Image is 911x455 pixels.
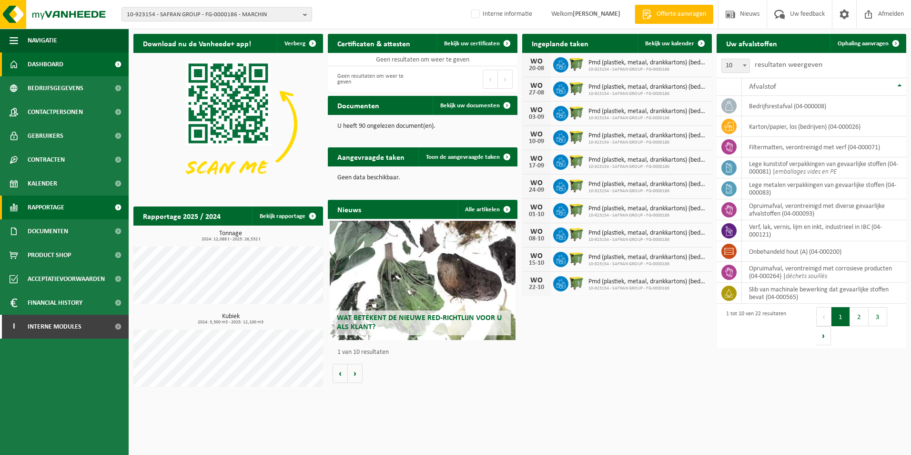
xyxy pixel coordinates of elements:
[138,320,323,325] span: 2024: 3,300 m3 - 2025: 12,100 m3
[444,41,500,47] span: Bekijk uw certificaten
[568,202,585,218] img: WB-1100-HPE-GN-51
[28,148,65,172] span: Contracten
[527,236,546,242] div: 08-10
[588,115,707,121] span: 10-923154 - SAFRAN GROUP - FG-0000186
[775,168,837,176] i: emballages vides en PE
[28,315,81,339] span: Interne modules
[742,157,906,178] td: lege kunststof verpakkingen van gevaarlijke stoffen (04-000081) |
[645,41,694,47] span: Bekijk uw kalender
[850,307,869,326] button: 2
[638,34,711,53] a: Bekijk uw kalender
[527,260,546,267] div: 15-10
[721,306,786,346] div: 1 tot 10 van 22 resultaten
[831,307,850,326] button: 1
[654,10,709,19] span: Offerte aanvragen
[457,200,516,219] a: Alle artikelen
[527,179,546,187] div: WO
[755,61,822,69] label: resultaten weergeven
[742,199,906,220] td: opruimafval, verontreinigd met diverse gevaarlijke afvalstoffen (04-000093)
[588,213,707,218] span: 10-923154 - SAFRAN GROUP - FG-0000186
[328,34,420,52] h2: Certificaten & attesten
[133,53,323,196] img: Download de VHEPlus App
[527,204,546,211] div: WO
[522,34,598,52] h2: Ingeplande taken
[568,177,585,194] img: WB-1100-HPE-GN-51
[328,53,517,66] td: Geen resultaten om weer te geven
[28,196,64,219] span: Rapportage
[527,252,546,260] div: WO
[28,219,68,243] span: Documenten
[830,34,905,53] a: Ophaling aanvragen
[568,153,585,169] img: WB-1100-HPE-GN-51
[588,254,707,261] span: Pmd (plastiek, metaal, drankkartons) (bedrijven)
[483,70,498,89] button: Previous
[337,349,513,356] p: 1 van 10 resultaten
[588,108,707,115] span: Pmd (plastiek, metaal, drankkartons) (bedrijven)
[527,65,546,72] div: 20-08
[588,261,707,267] span: 10-923154 - SAFRAN GROUP - FG-0000186
[742,137,906,157] td: filtermatten, verontreinigd met verf (04-000071)
[527,114,546,121] div: 03-09
[588,132,707,140] span: Pmd (plastiek, metaal, drankkartons) (bedrijven)
[337,123,508,130] p: U heeft 90 ongelezen document(en).
[527,82,546,90] div: WO
[328,147,414,166] h2: Aangevraagde taken
[28,100,83,124] span: Contactpersonen
[527,155,546,163] div: WO
[527,277,546,284] div: WO
[527,211,546,218] div: 01-10
[433,96,516,115] a: Bekijk uw documenten
[348,364,363,383] button: Volgende
[749,83,776,91] span: Afvalstof
[588,229,707,237] span: Pmd (plastiek, metaal, drankkartons) (bedrijven)
[527,187,546,194] div: 24-09
[786,273,827,280] i: déchets souillés
[138,313,323,325] h3: Kubiek
[527,58,546,65] div: WO
[588,59,707,67] span: Pmd (plastiek, metaal, drankkartons) (bedrijven)
[742,283,906,304] td: slib van machinale bewerking dat gevaarlijke stoffen bevat (04-000565)
[133,207,230,225] h2: Rapportage 2025 / 2024
[568,56,585,72] img: WB-1100-HPE-GN-51
[337,314,502,331] span: Wat betekent de nieuwe RED-richtlijn voor u als klant?
[742,262,906,283] td: opruimafval, verontreinigd met corrosieve producten (04-000264) |
[742,241,906,262] td: onbehandeld hout (A) (04-000200)
[527,138,546,145] div: 10-09
[28,172,57,196] span: Kalender
[588,140,707,145] span: 10-923154 - SAFRAN GROUP - FG-0000186
[635,5,713,24] a: Offerte aanvragen
[588,181,707,188] span: Pmd (plastiek, metaal, drankkartons) (bedrijven)
[469,7,532,21] label: Interne informatie
[138,237,323,242] span: 2024: 12,088 t - 2025: 26,532 t
[440,103,500,109] span: Bekijk uw documenten
[588,188,707,194] span: 10-923154 - SAFRAN GROUP - FG-0000186
[588,205,707,213] span: Pmd (plastiek, metaal, drankkartons) (bedrijven)
[527,228,546,236] div: WO
[588,237,707,243] span: 10-923154 - SAFRAN GROUP - FG-0000186
[722,59,749,72] span: 10
[717,34,787,52] h2: Uw afvalstoffen
[527,163,546,169] div: 17-09
[742,178,906,199] td: lege metalen verpakkingen van gevaarlijke stoffen (04-000083)
[28,243,71,267] span: Product Shop
[277,34,322,53] button: Verberg
[527,131,546,138] div: WO
[588,156,707,164] span: Pmd (plastiek, metaal, drankkartons) (bedrijven)
[138,230,323,242] h3: Tonnage
[328,96,389,114] h2: Documenten
[721,59,750,73] span: 10
[527,106,546,114] div: WO
[337,175,508,181] p: Geen data beschikbaar.
[568,104,585,121] img: WB-1100-HPE-GN-51
[588,164,707,170] span: 10-923154 - SAFRAN GROUP - FG-0000186
[527,284,546,291] div: 22-10
[127,8,299,22] span: 10-923154 - SAFRAN GROUP - FG-0000186 - MARCHIN
[742,96,906,116] td: bedrijfsrestafval (04-000008)
[328,200,371,218] h2: Nieuws
[568,80,585,96] img: WB-1100-HPE-GN-51
[568,226,585,242] img: WB-1100-HPE-GN-51
[28,52,63,76] span: Dashboard
[573,10,620,18] strong: [PERSON_NAME]
[133,34,261,52] h2: Download nu de Vanheede+ app!
[588,278,707,286] span: Pmd (plastiek, metaal, drankkartons) (bedrijven)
